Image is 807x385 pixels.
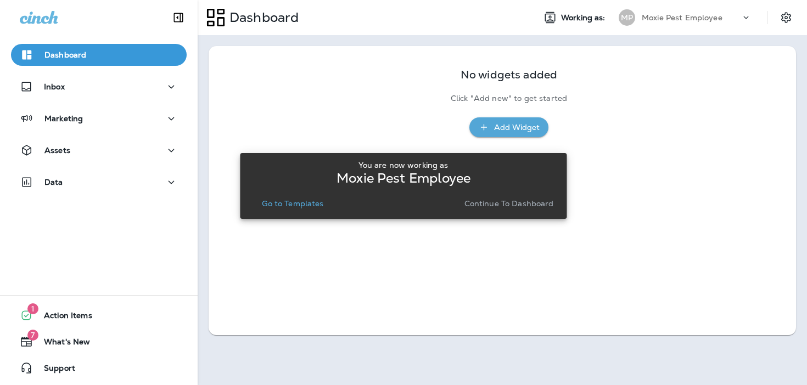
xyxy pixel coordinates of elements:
p: You are now working as [358,161,448,169]
button: 7What's New [11,331,187,353]
p: Dashboard [44,50,86,59]
p: Inbox [44,82,65,91]
button: Dashboard [11,44,187,66]
button: Go to Templates [257,196,328,211]
button: Settings [776,8,796,27]
span: 7 [27,330,38,341]
div: MP [619,9,635,26]
button: Data [11,171,187,193]
button: 1Action Items [11,304,187,326]
span: Action Items [33,311,92,324]
p: Moxie Pest Employee [337,174,470,183]
button: Assets [11,139,187,161]
span: Support [33,364,75,377]
span: What's New [33,337,90,350]
p: Assets [44,146,70,155]
button: Inbox [11,76,187,98]
p: Data [44,178,63,186]
p: Go to Templates [262,199,323,208]
button: Collapse Sidebar [163,7,194,29]
span: 1 [27,303,38,314]
button: Continue to Dashboard [460,196,558,211]
p: Moxie Pest Employee [642,13,722,22]
button: Support [11,357,187,379]
p: Continue to Dashboard [464,199,554,208]
span: Working as: [561,13,608,22]
p: Marketing [44,114,83,123]
p: Dashboard [225,9,299,26]
button: Marketing [11,107,187,129]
